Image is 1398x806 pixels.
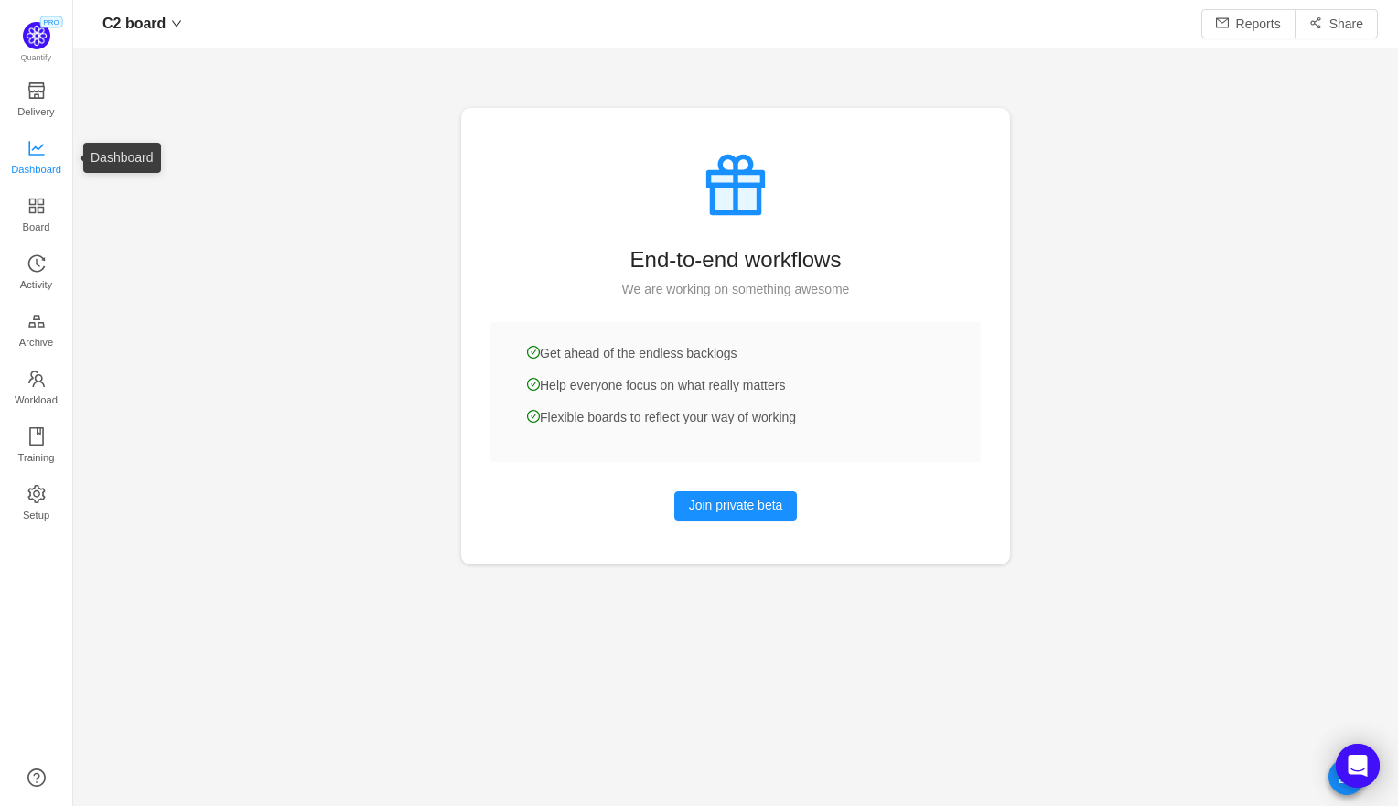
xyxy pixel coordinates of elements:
span: Delivery [17,93,54,130]
button: icon: calendar [1328,758,1365,795]
i: icon: line-chart [27,139,46,157]
i: icon: setting [27,485,46,503]
a: Board [27,198,46,234]
a: Training [27,428,46,465]
a: Archive [27,313,46,349]
a: Activity [27,255,46,292]
span: Activity [20,266,52,303]
i: icon: history [27,254,46,273]
span: C2 board [102,9,166,38]
a: Setup [27,486,46,522]
i: icon: shop [27,81,46,100]
button: icon: mailReports [1201,9,1296,38]
i: icon: team [27,370,46,388]
span: Archive [19,324,53,360]
button: Join private beta [674,491,798,521]
a: icon: question-circle [27,768,46,787]
i: icon: gold [27,312,46,330]
span: Setup [23,497,49,533]
i: icon: appstore [27,197,46,215]
a: Workload [27,371,46,407]
i: icon: down [171,18,182,29]
span: Board [23,209,50,245]
i: icon: book [27,427,46,446]
span: Quantify [21,53,52,62]
a: Delivery [27,82,46,119]
span: PRO [39,16,62,28]
div: Open Intercom Messenger [1336,744,1380,788]
span: Dashboard [11,151,61,188]
img: Quantify [23,22,50,49]
a: Dashboard [27,140,46,177]
button: icon: share-altShare [1295,9,1378,38]
span: Workload [15,382,58,418]
span: Training [17,439,54,476]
